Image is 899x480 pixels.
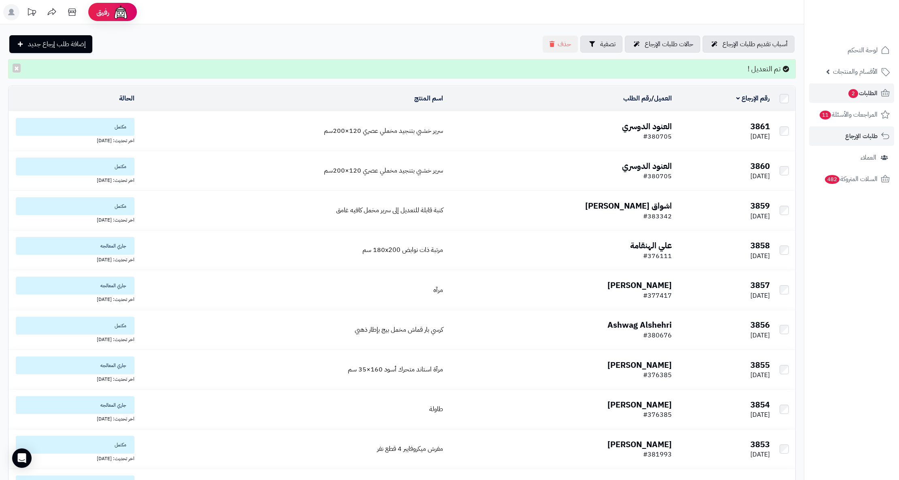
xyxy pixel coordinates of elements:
span: [DATE] [750,291,770,301]
a: مرآه [433,285,443,295]
span: الأقسام والمنتجات [833,66,878,77]
a: طلبات الإرجاع [809,126,894,146]
span: [DATE] [750,211,770,221]
b: 3854 [750,399,770,411]
span: رفيق [96,7,109,17]
b: 3861 [750,120,770,132]
b: [PERSON_NAME] [607,359,672,371]
b: [PERSON_NAME] [607,399,672,411]
a: طاولة [429,404,443,414]
a: سرير خشبي بتنجيد مخملي عصري 120×200سم [324,166,443,175]
span: حالات طلبات الإرجاع [645,39,693,49]
span: [DATE] [750,410,770,420]
a: كنبة قابلة للتعديل إلى سرير مخمل كافيه غامق [336,205,443,215]
span: [DATE] [750,251,770,261]
b: 3858 [750,239,770,252]
b: 3857 [750,279,770,291]
span: #376111 [643,251,672,261]
div: اخر تحديث: [DATE] [12,136,134,144]
span: #376385 [643,410,672,420]
div: تم التعديل ! [8,59,796,79]
span: المراجعات والأسئلة [819,109,878,120]
button: حذف [543,36,578,53]
a: رقم الطلب [623,94,651,103]
span: [DATE] [750,132,770,141]
b: اشواق [PERSON_NAME] [585,200,672,212]
a: مرتبة ذات نوابض 180x200 سم [362,245,443,255]
b: علي الهنقامة [630,239,672,252]
span: إضافة طلب إرجاع جديد [28,39,86,49]
span: [DATE] [750,331,770,340]
div: اخر تحديث: [DATE] [12,255,134,263]
td: / [446,86,675,111]
a: تحديثات المنصة [21,4,42,22]
span: تصفية [600,39,616,49]
a: إضافة طلب إرجاع جديد [9,35,92,53]
b: 3859 [750,200,770,212]
div: اخر تحديث: [DATE] [12,414,134,422]
b: 3856 [750,319,770,331]
span: مكتمل [16,436,134,454]
a: الطلبات2 [809,83,894,103]
a: المراجعات والأسئلة11 [809,105,894,124]
span: لوحة التحكم [848,45,878,56]
span: [DATE] [750,450,770,459]
span: #377417 [643,291,672,301]
img: logo-2.png [844,19,891,36]
a: العميل [654,94,672,103]
button: تصفية [580,36,622,53]
span: مكتمل [16,317,134,335]
span: [DATE] [750,370,770,380]
b: العنود الدوسري [622,120,672,132]
a: اسم المنتج [414,94,443,103]
span: #383342 [643,211,672,221]
span: السلات المتروكة [824,173,878,185]
div: اخر تحديث: [DATE] [12,335,134,343]
span: مكتمل [16,158,134,175]
span: مكتمل [16,118,134,136]
span: الطلبات [848,87,878,99]
div: اخر تحديث: [DATE] [12,294,134,303]
a: مفرش ميكروفايبر 4 قطع نفر [377,444,443,454]
span: أسباب تقديم طلبات الإرجاع [722,39,788,49]
div: اخر تحديث: [DATE] [12,175,134,184]
a: الحالة [119,94,134,103]
span: مكتمل [16,197,134,215]
span: جاري المعالجه [16,396,134,414]
img: ai-face.png [113,4,129,20]
span: #380676 [643,331,672,340]
div: اخر تحديث: [DATE] [12,215,134,224]
div: اخر تحديث: [DATE] [12,374,134,383]
span: جاري المعالجه [16,277,134,294]
a: أسباب تقديم طلبات الإرجاع [703,36,795,53]
b: [PERSON_NAME] [607,279,672,291]
button: × [13,64,21,73]
span: مرآة استاند متحرك أسود 160×35 سم [348,365,443,374]
b: 3853 [750,438,770,450]
span: [DATE] [750,171,770,181]
div: اخر تحديث: [DATE] [12,454,134,462]
span: #381993 [643,450,672,459]
span: 2 [848,89,858,98]
a: رقم الإرجاع [736,94,770,103]
span: #376385 [643,370,672,380]
span: حذف [558,39,571,49]
span: #380705 [643,132,672,141]
b: 3855 [750,359,770,371]
span: طلبات الإرجاع [845,130,878,142]
a: سرير خشبي بتنجيد مخملي عصري 120×200سم [324,126,443,136]
span: #380705 [643,171,672,181]
b: Ashwag Alshehri [607,319,672,331]
span: 482 [825,175,840,184]
span: جاري المعالجه [16,356,134,374]
a: حالات طلبات الإرجاع [625,36,700,53]
span: العملاء [861,152,876,163]
a: كرسي بار قماش مخمل بيج بإطار ذهبي [355,325,443,335]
